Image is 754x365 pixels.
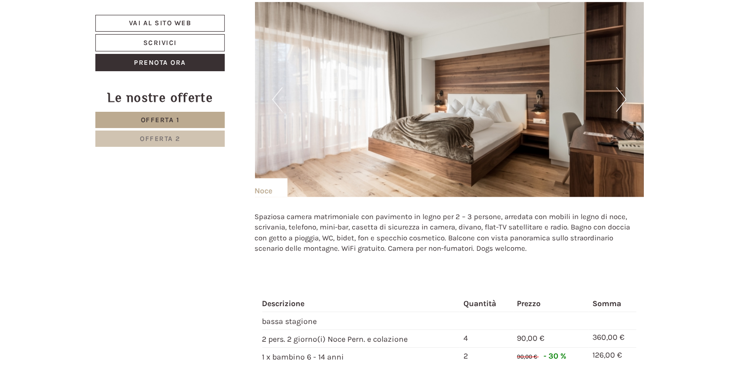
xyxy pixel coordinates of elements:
[95,89,225,107] div: Le nostre offerte
[272,87,283,112] button: Previous
[513,296,589,312] th: Prezzo
[589,347,636,365] td: 126,00 €
[95,54,225,71] a: Prenota ora
[255,2,644,197] img: image
[177,7,211,24] div: [DATE]
[95,15,225,32] a: Vai al sito web
[589,330,636,348] td: 360,00 €
[15,29,155,37] div: Hotel B&B Feldmessner
[460,296,513,312] th: Quantità
[255,178,288,197] div: Noce
[616,87,627,112] button: Next
[255,212,644,254] p: Spaziosa camera matrimoniale con pavimento in legno per 2 – 3 persone, arredata con mobili in leg...
[95,34,225,51] a: Scrivici
[460,347,513,365] td: 2
[517,353,538,360] span: 90,00 €
[141,116,180,124] span: Offerta 1
[262,330,460,348] td: 2 pers. 2 giorno(i) Noce Pern. e colazione
[460,330,513,348] td: 4
[544,351,567,361] span: - 30 %
[262,347,460,365] td: 1 x bambino 6 - 14 anni
[7,27,160,57] div: Buon giorno, come possiamo aiutarla?
[262,312,460,330] td: bassa stagione
[15,48,155,55] small: 17:47
[589,296,636,312] th: Somma
[517,333,545,343] span: 90,00 €
[262,296,460,312] th: Descrizione
[140,135,180,143] span: Offerta 2
[337,261,389,278] button: Invia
